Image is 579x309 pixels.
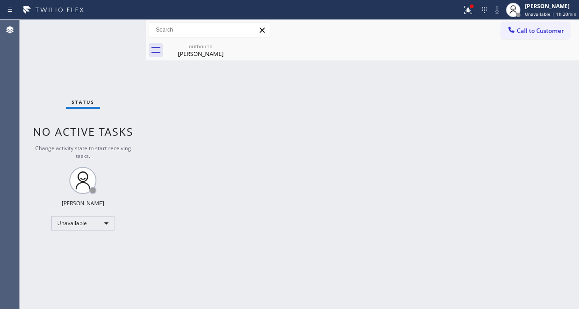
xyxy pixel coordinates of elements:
div: [PERSON_NAME] [167,50,235,58]
input: Search [149,23,270,37]
div: [PERSON_NAME] [525,2,576,10]
button: Mute [491,4,503,16]
div: outbound [167,43,235,50]
span: Call to Customer [517,27,564,35]
div: [PERSON_NAME] [62,199,104,207]
span: Unavailable | 1h 20min [525,11,576,17]
div: Unavailable [51,216,114,231]
span: No active tasks [33,124,133,139]
div: Andrew Simitzi [167,40,235,60]
span: Change activity state to start receiving tasks. [35,144,131,160]
button: Call to Customer [501,22,570,39]
span: Status [72,99,95,105]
